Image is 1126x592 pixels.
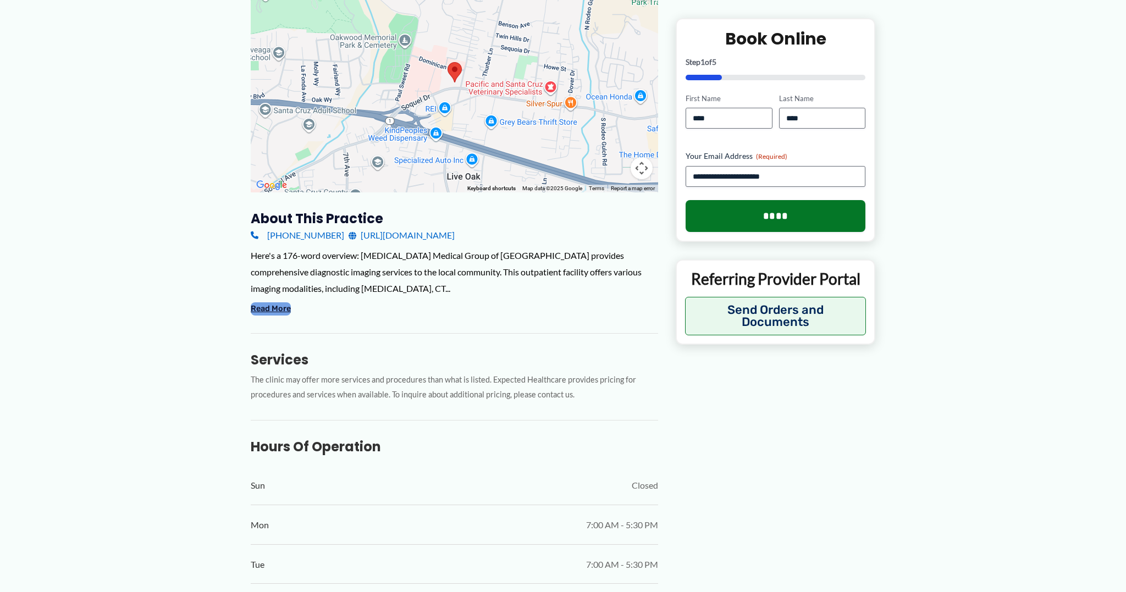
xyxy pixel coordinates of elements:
[586,517,658,533] span: 7:00 AM - 5:30 PM
[686,93,772,103] label: First Name
[589,185,604,191] a: Terms (opens in new tab)
[631,157,653,179] button: Map camera controls
[251,351,658,368] h3: Services
[253,178,290,192] a: Open this area in Google Maps (opens a new window)
[251,302,291,316] button: Read More
[779,93,865,103] label: Last Name
[685,269,866,289] p: Referring Provider Portal
[756,152,787,161] span: (Required)
[632,477,658,494] span: Closed
[251,210,658,227] h3: About this practice
[686,151,865,162] label: Your Email Address
[349,227,455,244] a: [URL][DOMAIN_NAME]
[251,247,658,296] div: Here's a 176-word overview: [MEDICAL_DATA] Medical Group of [GEOGRAPHIC_DATA] provides comprehens...
[712,57,716,66] span: 5
[586,556,658,573] span: 7:00 AM - 5:30 PM
[522,185,582,191] span: Map data ©2025 Google
[685,297,866,335] button: Send Orders and Documents
[611,185,655,191] a: Report a map error
[686,58,865,65] p: Step of
[253,178,290,192] img: Google
[251,373,658,402] p: The clinic may offer more services and procedures than what is listed. Expected Healthcare provid...
[251,438,658,455] h3: Hours of Operation
[700,57,705,66] span: 1
[251,556,264,573] span: Tue
[251,517,269,533] span: Mon
[467,185,516,192] button: Keyboard shortcuts
[686,27,865,49] h2: Book Online
[251,227,344,244] a: [PHONE_NUMBER]
[251,477,265,494] span: Sun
